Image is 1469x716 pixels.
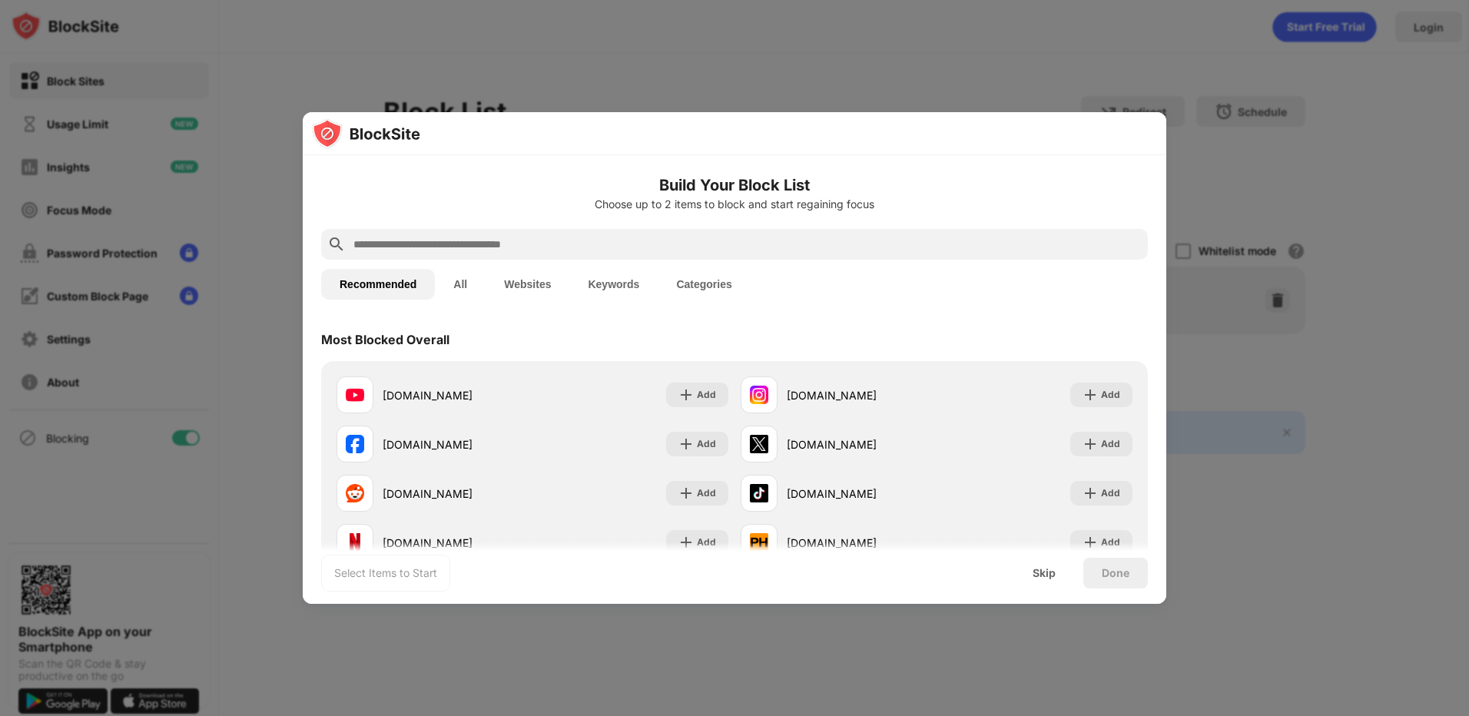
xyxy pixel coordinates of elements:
[346,484,364,502] img: favicons
[697,387,716,403] div: Add
[1033,567,1056,579] div: Skip
[1101,436,1120,452] div: Add
[1101,535,1120,550] div: Add
[787,535,937,551] div: [DOMAIN_NAME]
[1101,387,1120,403] div: Add
[383,486,532,502] div: [DOMAIN_NAME]
[750,435,768,453] img: favicons
[750,484,768,502] img: favicons
[327,235,346,254] img: search.svg
[346,533,364,552] img: favicons
[787,387,937,403] div: [DOMAIN_NAME]
[750,533,768,552] img: favicons
[321,198,1148,210] div: Choose up to 2 items to block and start regaining focus
[569,269,658,300] button: Keywords
[787,486,937,502] div: [DOMAIN_NAME]
[321,332,449,347] div: Most Blocked Overall
[346,435,364,453] img: favicons
[486,269,569,300] button: Websites
[1101,486,1120,501] div: Add
[321,269,435,300] button: Recommended
[346,386,364,404] img: favicons
[383,387,532,403] div: [DOMAIN_NAME]
[383,535,532,551] div: [DOMAIN_NAME]
[697,436,716,452] div: Add
[321,174,1148,197] h6: Build Your Block List
[1153,15,1454,224] iframe: Hộp thoại Đăng nhập bằng Google
[1102,567,1129,579] div: Done
[334,565,437,581] div: Select Items to Start
[787,436,937,452] div: [DOMAIN_NAME]
[383,436,532,452] div: [DOMAIN_NAME]
[658,269,750,300] button: Categories
[312,118,420,149] img: logo-blocksite.svg
[750,386,768,404] img: favicons
[697,486,716,501] div: Add
[697,535,716,550] div: Add
[435,269,486,300] button: All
